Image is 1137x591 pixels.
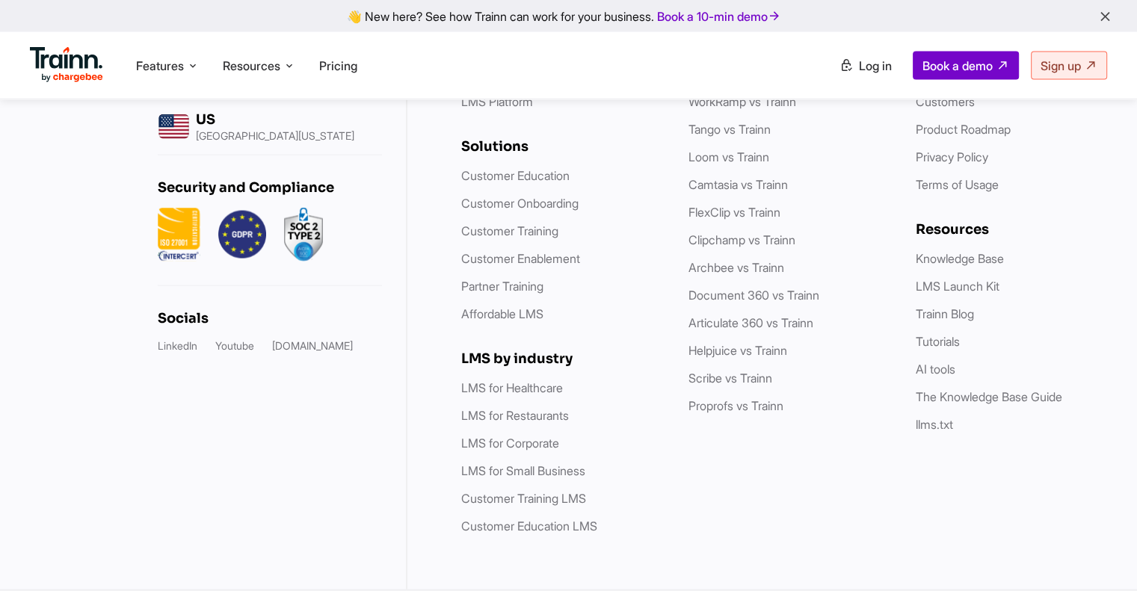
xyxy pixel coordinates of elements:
span: Sign up [1041,58,1081,73]
a: Customer Training LMS [461,491,586,506]
a: Trainn Blog [916,306,974,321]
div: Solutions [461,138,659,155]
img: Trainn Logo [30,47,103,83]
a: Knowledge Base [916,251,1004,266]
a: Pricing [319,58,357,73]
a: Youtube [215,338,254,353]
a: Log in [831,52,901,79]
a: FlexClip vs Trainn [688,205,780,220]
a: Customers [916,94,975,109]
span: Features [136,58,184,74]
a: Customer Enablement [461,251,580,266]
a: LMS for Small Business [461,463,585,478]
a: AI tools [916,362,955,377]
a: LMS Launch Kit [916,279,999,294]
div: US [196,111,354,128]
a: llms.txt [916,417,953,432]
iframe: Chat Widget [1062,519,1137,591]
a: Helpjuice vs Trainn [688,343,787,358]
a: LMS for Corporate [461,436,559,451]
a: Partner Training [461,279,543,294]
a: Proprofs vs Trainn [688,398,783,413]
span: Book a demo [922,58,993,73]
a: LMS Platform [461,94,533,109]
a: Clipchamp vs Trainn [688,232,795,247]
div: Socials [158,310,382,327]
a: Tutorials [916,334,960,349]
a: LMS for Healthcare [461,380,563,395]
div: Resources [916,221,1113,238]
a: LinkedIn [158,338,197,353]
a: Sign up [1031,52,1107,80]
a: Product Roadmap [916,122,1011,137]
a: Document 360 vs Trainn [688,288,819,303]
span: Log in [859,58,892,73]
div: LMS by industry [461,350,659,367]
a: Affordable LMS [461,306,543,321]
p: [GEOGRAPHIC_DATA][US_STATE] [196,131,354,141]
span: Resources [223,58,280,74]
img: GDPR.png [218,208,266,262]
a: Customer Education [461,168,570,183]
a: Scribe vs Trainn [688,371,772,386]
a: Customer Onboarding [461,196,579,211]
a: Book a 10-min demo [654,6,784,27]
a: Book a demo [913,52,1019,80]
a: WorkRamp vs Trainn [688,94,796,109]
a: Customer Education LMS [461,519,597,533]
a: Tango vs Trainn [688,122,771,137]
a: Loom vs Trainn [688,149,769,164]
div: Security and Compliance [158,179,382,196]
div: 👋 New here? See how Trainn can work for your business. [9,9,1128,23]
a: Privacy Policy [916,149,988,164]
img: soc2 [284,208,323,262]
a: [DOMAIN_NAME] [272,338,353,353]
a: Archbee vs Trainn [688,260,784,275]
a: The Knowledge Base Guide [916,389,1062,404]
img: us headquarters [158,111,190,143]
a: Customer Training [461,223,558,238]
a: LMS for Restaurants [461,408,569,423]
img: ISO [158,208,200,262]
a: Terms of Usage [916,177,999,192]
a: Camtasia vs Trainn [688,177,788,192]
a: Articulate 360 vs Trainn [688,315,813,330]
